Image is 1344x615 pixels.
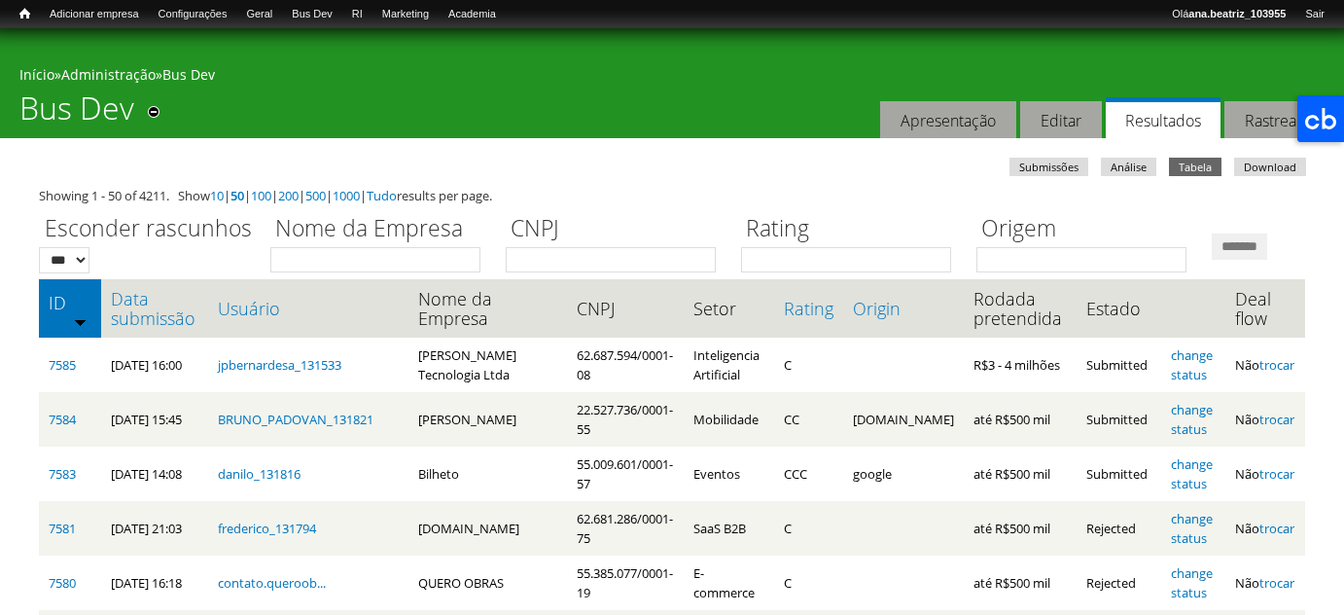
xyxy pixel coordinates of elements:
label: Esconder rascunhos [39,212,258,247]
td: Submitted [1077,392,1161,447]
a: Sair [1295,5,1334,24]
th: Estado [1077,279,1161,338]
a: Bus Dev [162,65,215,84]
a: Usuário [218,299,399,318]
a: 50 [230,187,244,204]
td: Rejected [1077,556,1161,610]
td: C [774,556,843,610]
td: [DATE] 16:00 [101,338,208,392]
a: Geral [236,5,282,24]
a: Apresentação [880,101,1016,139]
td: [PERSON_NAME] [408,392,567,447]
a: Configurações [149,5,237,24]
span: Início [19,7,30,20]
a: Tudo [367,187,397,204]
td: 55.385.077/0001-19 [567,556,684,610]
th: CNPJ [567,279,684,338]
strong: ana.beatriz_103955 [1188,8,1286,19]
td: Submitted [1077,447,1161,501]
a: change status [1171,564,1213,601]
a: Início [19,65,54,84]
td: [DATE] 14:08 [101,447,208,501]
td: [DOMAIN_NAME] [843,392,964,447]
td: até R$500 mil [964,501,1077,556]
td: 55.009.601/0001-57 [567,447,684,501]
a: Download [1234,158,1306,176]
a: Origin [853,299,954,318]
a: change status [1171,401,1213,438]
td: até R$500 mil [964,392,1077,447]
td: Não [1225,447,1305,501]
th: Rodada pretendida [964,279,1077,338]
div: » » [19,65,1325,90]
td: até R$500 mil [964,556,1077,610]
a: Submissões [1009,158,1088,176]
a: Análise [1101,158,1156,176]
a: RI [342,5,372,24]
a: Rating [784,299,833,318]
h1: Bus Dev [19,90,134,138]
a: Editar [1020,101,1102,139]
td: Rejected [1077,501,1161,556]
td: [PERSON_NAME] Tecnologia Ltda [408,338,567,392]
td: 22.527.736/0001-55 [567,392,684,447]
a: Início [10,5,40,23]
a: Academia [439,5,506,24]
a: 7581 [49,520,76,537]
a: trocar [1259,356,1294,374]
td: C [774,338,843,392]
a: ID [49,293,91,312]
a: trocar [1259,411,1294,428]
a: 7580 [49,574,76,592]
td: 62.687.594/0001-08 [567,338,684,392]
td: 62.681.286/0001-75 [567,501,684,556]
td: CCC [774,447,843,501]
a: change status [1171,346,1213,383]
a: change status [1171,510,1213,547]
th: Nome da Empresa [408,279,567,338]
a: 1000 [333,187,360,204]
td: Bilheto [408,447,567,501]
td: Não [1225,338,1305,392]
th: Setor [684,279,774,338]
a: Rastrear [1224,101,1323,139]
a: 10 [210,187,224,204]
a: 200 [278,187,299,204]
a: 500 [305,187,326,204]
th: Deal flow [1225,279,1305,338]
a: Marketing [372,5,439,24]
a: change status [1171,455,1213,492]
img: ordem crescente [74,315,87,328]
td: Mobilidade [684,392,774,447]
a: trocar [1259,465,1294,483]
td: E-commerce [684,556,774,610]
td: R$3 - 4 milhões [964,338,1077,392]
a: 7585 [49,356,76,374]
a: 100 [251,187,271,204]
a: contato.queroob... [218,574,326,592]
a: Bus Dev [282,5,342,24]
td: SaaS B2B [684,501,774,556]
td: até R$500 mil [964,447,1077,501]
a: jpbernardesa_131533 [218,356,341,374]
a: 7583 [49,465,76,483]
a: Adicionar empresa [40,5,149,24]
td: google [843,447,964,501]
label: Origem [976,212,1199,247]
label: CNPJ [506,212,728,247]
a: danilo_131816 [218,465,301,483]
td: [DATE] 21:03 [101,501,208,556]
td: CC [774,392,843,447]
a: frederico_131794 [218,520,316,537]
td: Eventos [684,447,774,501]
td: [DATE] 16:18 [101,556,208,610]
td: C [774,501,843,556]
label: Nome da Empresa [270,212,493,247]
td: Submitted [1077,338,1161,392]
a: Administração [61,65,156,84]
a: Data submissão [111,289,198,328]
td: QUERO OBRAS [408,556,567,610]
a: BRUNO_PADOVAN_131821 [218,411,373,428]
a: trocar [1259,520,1294,537]
td: Inteligencia Artificial [684,338,774,392]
